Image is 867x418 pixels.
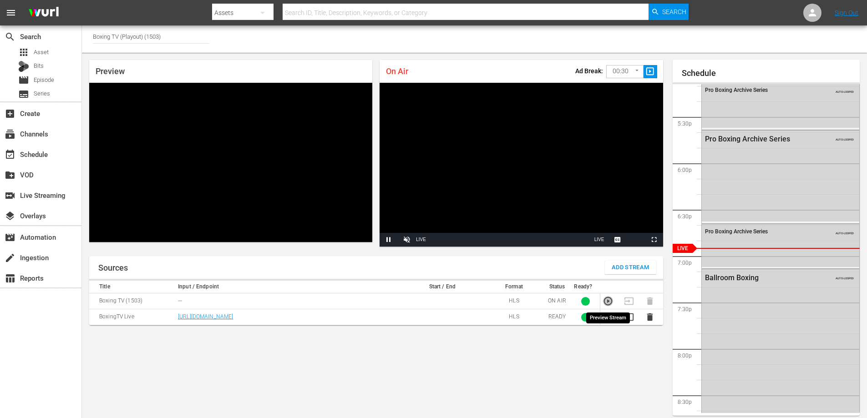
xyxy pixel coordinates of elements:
[5,170,15,181] span: VOD
[485,293,543,309] td: HLS
[18,61,29,72] div: Bits
[89,83,372,242] div: Video Player
[175,281,399,293] th: Input / Endpoint
[5,31,15,42] span: Search
[380,83,663,247] div: Video Player
[571,281,600,293] th: Ready?
[682,69,860,78] h1: Schedule
[594,237,604,242] span: LIVE
[836,86,854,93] span: AUTO-LOOPED
[705,135,815,143] div: Pro Boxing Archive Series
[705,273,815,282] div: Ballroom Boxing
[380,233,398,247] button: Pause
[5,273,15,284] span: Reports
[705,228,768,235] span: Pro Boxing Archive Series
[18,75,29,86] span: Episode
[18,89,29,100] span: Series
[5,129,15,140] span: Channels
[399,281,485,293] th: Start / End
[175,293,399,309] td: ---
[89,281,175,293] th: Title
[605,261,656,274] button: Add Stream
[612,262,649,273] span: Add Stream
[22,2,66,24] img: ans4CAIJ8jUAAAAAAAAAAAAAAAAAAAAAAAAgQb4GAAAAAAAAAAAAAAAAAAAAAAAAJMjXAAAAAAAAAAAAAAAAAAAAAAAAgAT5G...
[34,89,50,98] span: Series
[5,108,15,119] span: Create
[5,7,16,18] span: menu
[836,227,854,235] span: AUTO-LOOPED
[5,211,15,222] span: Overlays
[835,9,858,16] a: Sign Out
[543,281,571,293] th: Status
[5,252,15,263] span: Ingestion
[89,309,175,325] td: BoxingTV Live
[645,66,655,77] span: slideshow_sharp
[836,134,854,141] span: AUTO-LOOPED
[96,66,125,76] span: Preview
[5,190,15,201] span: Live Streaming
[590,233,608,247] button: Seek to live, currently playing live
[416,233,426,247] div: LIVE
[603,312,613,322] button: Preview Stream
[485,309,543,325] td: HLS
[543,309,571,325] td: READY
[543,293,571,309] td: ON AIR
[485,281,543,293] th: Format
[705,87,768,93] span: Pro Boxing Archive Series
[5,232,15,243] span: Automation
[645,233,663,247] button: Fullscreen
[662,4,686,20] span: Search
[386,66,408,76] span: On Air
[98,263,128,272] h1: Sources
[34,48,49,57] span: Asset
[624,312,634,322] button: Transition
[627,233,645,247] button: Picture-in-Picture
[5,149,15,160] span: Schedule
[645,312,655,322] button: Delete
[178,313,233,320] a: [URL][DOMAIN_NAME]
[606,63,644,80] div: 00:30
[89,293,175,309] td: Boxing TV (1503)
[608,233,627,247] button: Captions
[398,233,416,247] button: Unmute
[649,4,689,20] button: Search
[34,76,54,85] span: Episode
[18,47,29,58] span: Asset
[836,272,854,280] span: AUTO-LOOPED
[34,61,44,71] span: Bits
[575,67,603,75] p: Ad Break:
